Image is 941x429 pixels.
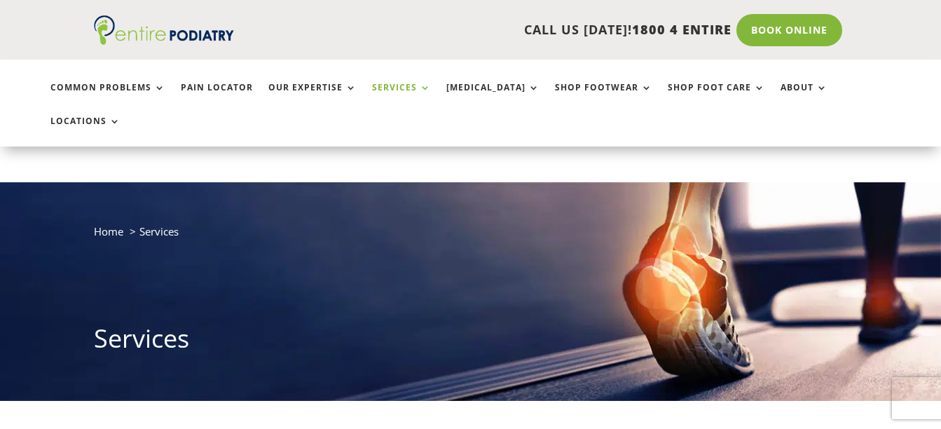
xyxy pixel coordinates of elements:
a: Pain Locator [181,83,253,113]
a: Shop Footwear [555,83,652,113]
a: [MEDICAL_DATA] [446,83,540,113]
span: 1800 4 ENTIRE [632,21,731,38]
a: Home [94,224,123,238]
nav: breadcrumb [94,222,846,251]
span: Services [139,224,179,238]
a: Our Expertise [268,83,357,113]
a: Locations [50,116,121,147]
a: Shop Foot Care [668,83,765,113]
a: About [781,83,827,113]
a: Common Problems [50,83,165,113]
a: Entire Podiatry [94,34,234,48]
img: logo (1) [94,15,234,45]
p: CALL US [DATE]! [265,21,731,39]
a: Book Online [736,14,842,46]
a: Services [372,83,431,113]
h1: Services [94,321,846,363]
